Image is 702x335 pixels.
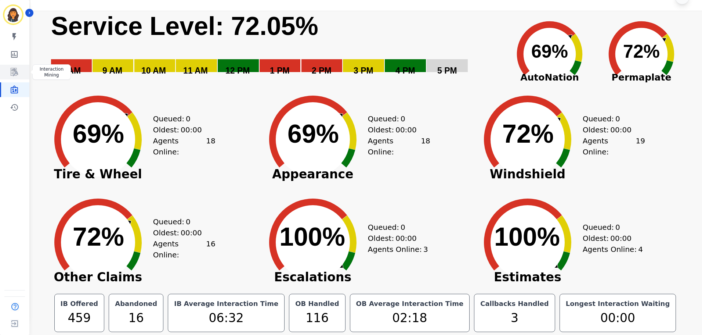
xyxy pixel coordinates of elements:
[181,227,202,238] span: 00:00
[294,299,340,309] div: OB Handled
[59,309,100,327] div: 459
[258,171,368,178] span: Appearance
[564,309,672,327] div: 00:00
[113,309,159,327] div: 16
[225,66,250,75] text: 12 PM
[564,299,672,309] div: Longest Interaction Waiting
[173,299,280,309] div: IB Average Interaction Time
[294,309,340,327] div: 116
[4,6,22,24] img: Bordered avatar
[43,171,153,178] span: Tire & Wheel
[354,66,373,75] text: 3 PM
[610,124,632,135] span: 00:00
[258,274,368,281] span: Escalations
[583,113,638,124] div: Queued:
[59,299,100,309] div: IB Offered
[479,299,550,309] div: Callbacks Handled
[206,135,215,157] span: 18
[153,124,208,135] div: Oldest:
[186,216,191,227] span: 0
[583,135,645,157] div: Agents Online:
[368,233,423,244] div: Oldest:
[368,135,430,157] div: Agents Online:
[401,222,405,233] span: 0
[395,124,417,135] span: 00:00
[636,135,645,157] span: 19
[583,233,638,244] div: Oldest:
[73,222,124,251] text: 72%
[437,66,457,75] text: 5 PM
[50,11,502,86] svg: Service Level: 0%
[183,66,208,75] text: 11 AM
[421,135,430,157] span: 18
[368,124,423,135] div: Oldest:
[494,222,560,251] text: 100%
[623,41,660,62] text: 72%
[181,124,202,135] span: 00:00
[270,66,290,75] text: 1 PM
[473,274,583,281] span: Estimates
[401,113,405,124] span: 0
[186,113,191,124] span: 0
[615,113,620,124] span: 0
[173,309,280,327] div: 06:32
[279,222,345,251] text: 100%
[504,71,596,85] span: AutoNation
[43,274,153,281] span: Other Claims
[395,66,415,75] text: 4 PM
[531,41,568,62] text: 69%
[355,309,465,327] div: 02:18
[610,233,632,244] span: 00:00
[423,244,428,255] span: 3
[502,120,554,148] text: 72%
[113,299,159,309] div: Abandoned
[153,227,208,238] div: Oldest:
[395,233,417,244] span: 00:00
[206,238,215,260] span: 16
[153,216,208,227] div: Queued:
[153,135,216,157] div: Agents Online:
[368,222,423,233] div: Queued:
[73,120,124,148] text: 69%
[583,222,638,233] div: Queued:
[355,299,465,309] div: OB Average Interaction Time
[638,244,643,255] span: 4
[51,12,318,40] text: Service Level: 72.05%
[368,113,423,124] div: Queued:
[153,238,216,260] div: Agents Online:
[153,113,208,124] div: Queued:
[479,309,550,327] div: 3
[615,222,620,233] span: 0
[102,66,122,75] text: 9 AM
[312,66,332,75] text: 2 PM
[473,171,583,178] span: Windshield
[583,244,645,255] div: Agents Online:
[61,66,81,75] text: 8 AM
[141,66,166,75] text: 10 AM
[583,124,638,135] div: Oldest:
[368,244,430,255] div: Agents Online:
[287,120,339,148] text: 69%
[596,71,687,85] span: Permaplate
